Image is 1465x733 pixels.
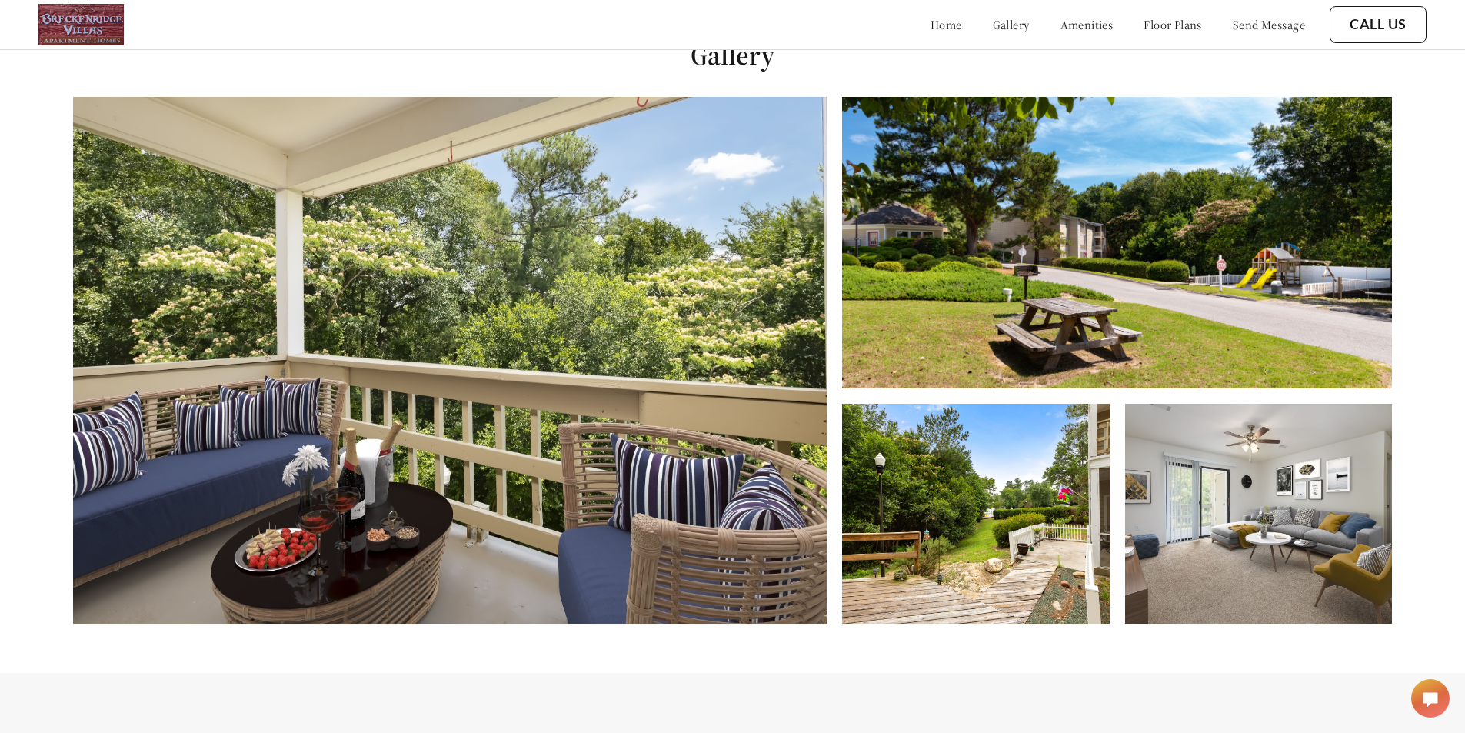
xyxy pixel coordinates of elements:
[993,17,1030,32] a: gallery
[1060,17,1114,32] a: amenities
[1144,17,1202,32] a: floor plans
[73,97,827,624] img: Alt text
[1125,404,1392,624] img: Alt text
[1233,17,1305,32] a: send message
[1330,6,1427,43] button: Call Us
[38,4,124,45] img: logo.png
[1350,16,1407,33] a: Call Us
[931,17,962,32] a: home
[842,97,1391,388] img: Alt text
[842,404,1109,624] img: Alt text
